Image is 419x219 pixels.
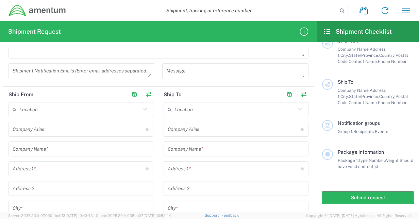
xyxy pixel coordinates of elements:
span: Contact Name, [349,100,378,105]
span: [DATE] 10:52:44 [144,214,171,218]
span: Ship To [338,79,353,85]
span: Company Name, [338,47,370,52]
h2: Ship From [9,91,33,98]
button: Submit request [322,191,414,204]
a: Feedback [221,213,239,217]
h2: Shipment Request [8,28,61,36]
span: Phone Number [378,59,407,64]
span: [DATE] 10:43:43 [65,214,93,218]
span: City, [340,94,349,99]
h2: Ship To [164,91,182,98]
span: Server: 2025.20.0-970904bc0f3 [8,214,93,218]
span: State/Province, [349,94,379,99]
span: Company Name, [338,88,370,93]
span: Recipients, [353,129,375,134]
input: Shipment, tracking or reference number [161,4,337,17]
span: Group 1: [338,129,353,134]
span: Package Information [338,149,384,155]
span: Client: 2025.20.0-035ba07 [96,214,171,218]
span: Country, [379,53,396,58]
span: Number, [369,158,385,163]
span: City, [340,53,349,58]
span: Copyright © [DATE]-[DATE] Agistix Inc., All Rights Reserved [306,213,411,219]
span: Phone Number [378,100,407,105]
span: Contact Name, [349,59,378,64]
img: dyncorp [8,4,66,17]
span: Country, [379,94,396,99]
span: Weight, [385,158,400,163]
a: Support [205,213,222,217]
h2: Shipment Checklist [323,28,392,36]
span: Notification groups [338,120,380,126]
span: Events [375,129,388,134]
span: State/Province, [349,53,379,58]
span: Package 1: [338,158,358,163]
span: Type, [358,158,369,163]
